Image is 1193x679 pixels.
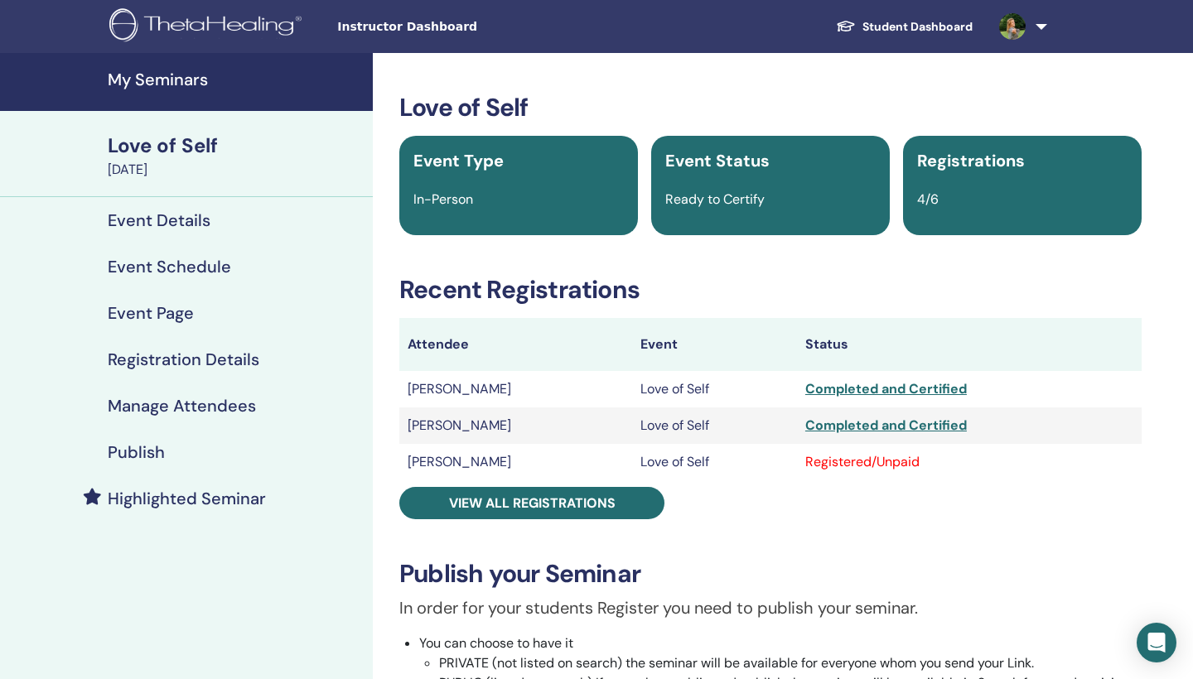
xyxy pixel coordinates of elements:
[98,132,373,180] a: Love of Self[DATE]
[108,70,363,89] h4: My Seminars
[109,8,307,46] img: logo.png
[805,416,1133,436] div: Completed and Certified
[337,18,586,36] span: Instructor Dashboard
[108,396,256,416] h4: Manage Attendees
[413,150,504,171] span: Event Type
[805,379,1133,399] div: Completed and Certified
[399,318,632,371] th: Attendee
[399,275,1142,305] h3: Recent Registrations
[108,489,266,508] h4: Highlighted Seminar
[413,190,473,208] span: In-Person
[632,371,797,407] td: Love of Self
[632,318,797,371] th: Event
[399,371,632,407] td: [PERSON_NAME]
[632,444,797,480] td: Love of Self
[917,190,939,208] span: 4/6
[399,559,1142,589] h3: Publish your Seminar
[399,595,1142,620] p: In order for your students Register you need to publish your seminar.
[108,132,363,160] div: Love of Self
[1137,623,1176,662] div: Open Intercom Messenger
[399,93,1142,123] h3: Love of Self
[439,653,1142,673] li: PRIVATE (not listed on search) the seminar will be available for everyone whom you send your Link.
[665,190,765,208] span: Ready to Certify
[797,318,1142,371] th: Status
[399,444,632,480] td: [PERSON_NAME]
[917,150,1025,171] span: Registrations
[449,494,616,512] span: View all registrations
[805,452,1133,472] div: Registered/Unpaid
[108,442,165,462] h4: Publish
[632,407,797,444] td: Love of Self
[108,160,363,180] div: [DATE]
[108,349,259,369] h4: Registration Details
[399,487,664,519] a: View all registrations
[999,13,1026,40] img: default.jpg
[836,19,856,33] img: graduation-cap-white.svg
[108,210,210,230] h4: Event Details
[108,257,231,277] h4: Event Schedule
[823,12,986,42] a: Student Dashboard
[665,150,770,171] span: Event Status
[108,303,194,323] h4: Event Page
[399,407,632,444] td: [PERSON_NAME]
